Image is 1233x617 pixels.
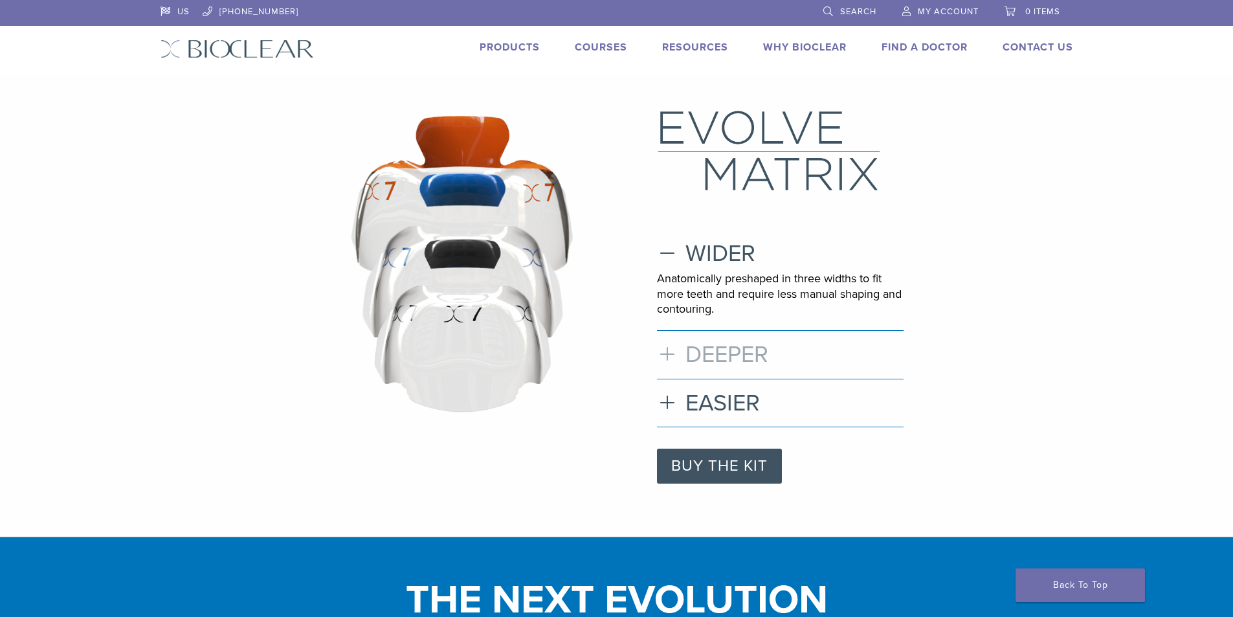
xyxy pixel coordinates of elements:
[657,240,904,267] h3: WIDER
[918,6,979,17] span: My Account
[657,389,904,417] h3: EASIER
[662,41,728,54] a: Resources
[840,6,876,17] span: Search
[657,341,904,368] h3: DEEPER
[763,41,847,54] a: Why Bioclear
[1016,568,1145,602] a: Back To Top
[161,39,314,58] img: Bioclear
[657,271,904,317] p: Anatomically preshaped in three widths to fit more teeth and require less manual shaping and cont...
[657,449,782,484] a: BUY THE KIT
[575,41,627,54] a: Courses
[1003,41,1073,54] a: Contact Us
[882,41,968,54] a: Find A Doctor
[480,41,540,54] a: Products
[1025,6,1060,17] span: 0 items
[151,585,1083,616] h1: THE NEXT EVOLUTION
